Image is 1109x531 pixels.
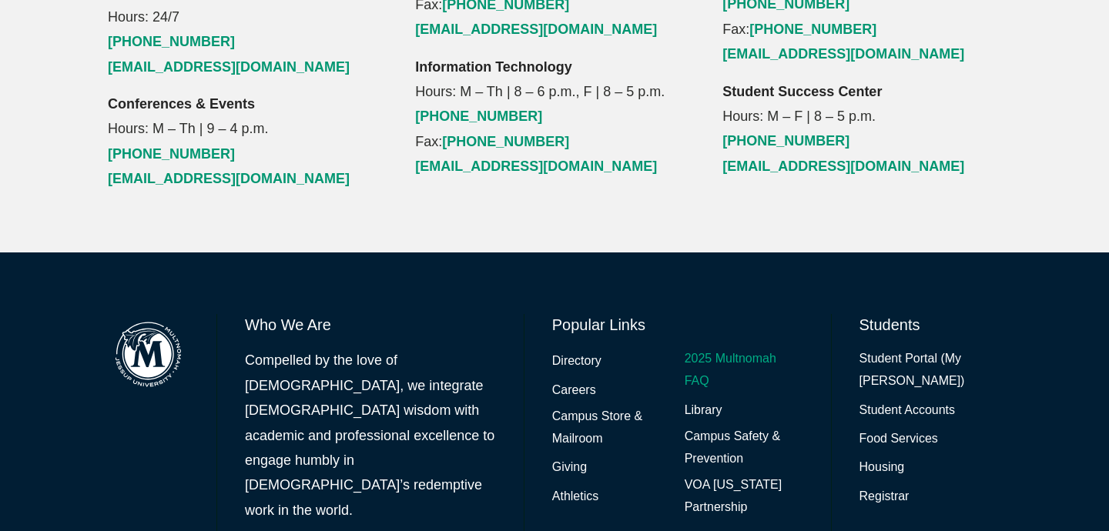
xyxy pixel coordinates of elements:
[685,348,803,392] a: 2025 Multnomah FAQ
[859,399,956,422] a: Student Accounts
[552,379,596,402] a: Careers
[415,55,694,179] p: Hours: M – Th | 8 – 6 p.m., F | 8 – 5 p.m. Fax:
[415,159,657,174] a: [EMAIL_ADDRESS][DOMAIN_NAME]
[415,109,542,124] a: [PHONE_NUMBER]
[108,96,255,112] strong: Conferences & Events
[722,159,964,174] a: [EMAIL_ADDRESS][DOMAIN_NAME]
[108,92,387,192] p: Hours: M – Th | 9 – 4 p.m.
[415,59,572,75] strong: Information Technology
[685,399,722,422] a: Library
[108,34,235,49] a: [PHONE_NUMBER]
[859,314,1001,336] h6: Students
[552,350,601,372] a: Directory
[859,348,1001,392] a: Student Portal (My [PERSON_NAME])
[552,314,803,336] h6: Popular Links
[442,134,569,149] a: [PHONE_NUMBER]
[552,486,598,508] a: Athletics
[108,59,350,75] a: [EMAIL_ADDRESS][DOMAIN_NAME]
[108,146,235,162] a: [PHONE_NUMBER]
[859,428,938,450] a: Food Services
[685,474,803,519] a: VOA [US_STATE] Partnership
[722,79,1001,179] p: Hours: M – F | 8 – 5 p.m.
[415,22,657,37] a: [EMAIL_ADDRESS][DOMAIN_NAME]
[685,426,803,470] a: Campus Safety & Prevention
[108,314,189,395] img: Multnomah Campus of Jessup University logo
[245,348,496,523] p: Compelled by the love of [DEMOGRAPHIC_DATA], we integrate [DEMOGRAPHIC_DATA] wisdom with academic...
[552,406,671,450] a: Campus Store & Mailroom
[108,171,350,186] a: [EMAIL_ADDRESS][DOMAIN_NAME]
[245,314,496,336] h6: Who We Are
[749,22,876,37] a: [PHONE_NUMBER]
[722,133,849,149] a: [PHONE_NUMBER]
[722,46,964,62] a: [EMAIL_ADDRESS][DOMAIN_NAME]
[722,84,882,99] strong: Student Success Center
[859,486,910,508] a: Registrar
[859,456,905,479] a: Housing
[552,456,587,479] a: Giving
